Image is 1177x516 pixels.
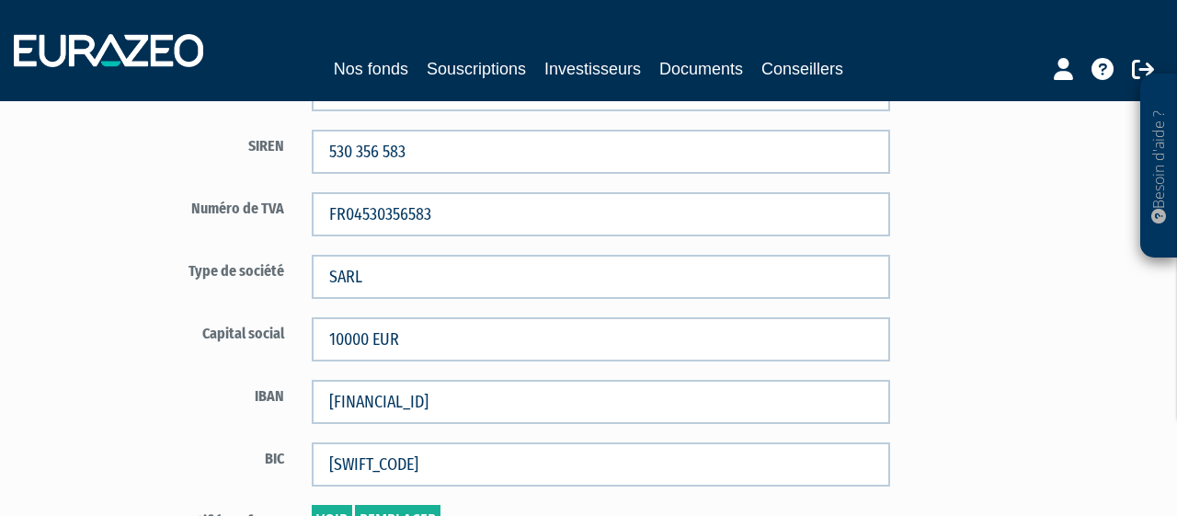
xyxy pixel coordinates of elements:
a: Souscriptions [427,56,526,82]
label: SIREN [97,130,298,157]
label: Capital social [97,317,298,345]
label: Type de société [97,255,298,282]
a: Nos fonds [334,56,408,82]
img: 1732889491-logotype_eurazeo_blanc_rvb.png [14,34,203,67]
a: Investisseurs [544,56,641,82]
label: BIC [97,442,298,470]
p: Besoin d'aide ? [1148,84,1170,249]
a: Conseillers [761,56,843,82]
a: Documents [659,56,743,82]
label: Numéro de TVA [97,192,298,220]
label: IBAN [97,380,298,407]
